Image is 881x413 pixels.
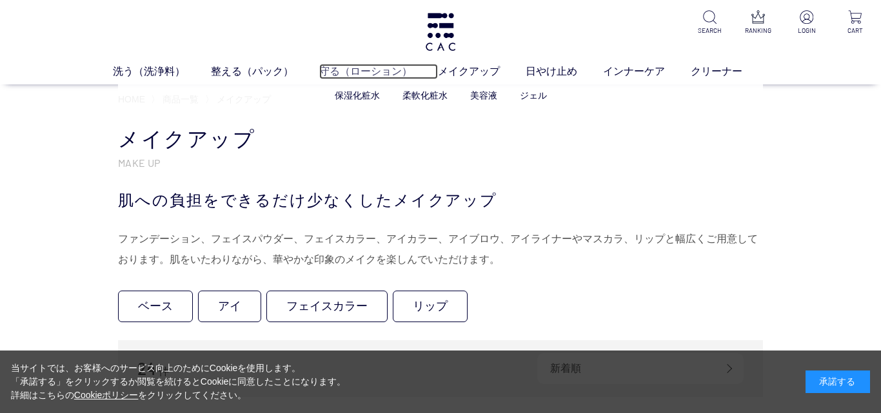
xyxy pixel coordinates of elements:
[603,64,691,79] a: インナーケア
[118,126,763,153] h1: メイクアップ
[791,26,822,35] p: LOGIN
[198,291,261,322] a: アイ
[695,10,726,35] a: SEARCH
[470,90,497,101] a: 美容液
[840,10,871,35] a: CART
[840,26,871,35] p: CART
[118,291,193,322] a: ベース
[11,361,346,402] div: 当サイトでは、お客様へのサービス向上のためにCookieを使用します。 「承諾する」をクリックするか閲覧を続けるとCookieに同意したことになります。 詳細はこちらの をクリックしてください。
[118,156,763,169] p: MAKE UP
[743,26,774,35] p: RANKING
[806,370,870,393] div: 承諾する
[393,291,468,322] a: リップ
[74,390,139,400] a: Cookieポリシー
[743,10,774,35] a: RANKING
[438,64,526,79] a: メイクアップ
[791,10,822,35] a: LOGIN
[335,90,380,101] a: 保湿化粧水
[402,90,448,101] a: 柔軟化粧水
[113,64,211,79] a: 洗う（洗浄料）
[695,26,726,35] p: SEARCH
[319,64,438,79] a: 守る（ローション）
[520,90,547,101] a: ジェル
[118,189,763,212] div: 肌への負担をできるだけ少なくしたメイクアップ
[118,229,763,270] div: ファンデーション、フェイスパウダー、フェイスカラー、アイカラー、アイブロウ、アイライナーやマスカラ、リップと幅広くご用意しております。肌をいたわりながら、華やかな印象のメイクを楽しんでいただけます。
[424,13,457,51] img: logo
[526,64,603,79] a: 日やけ止め
[266,291,388,322] a: フェイスカラー
[691,64,768,79] a: クリーナー
[211,64,319,79] a: 整える（パック）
